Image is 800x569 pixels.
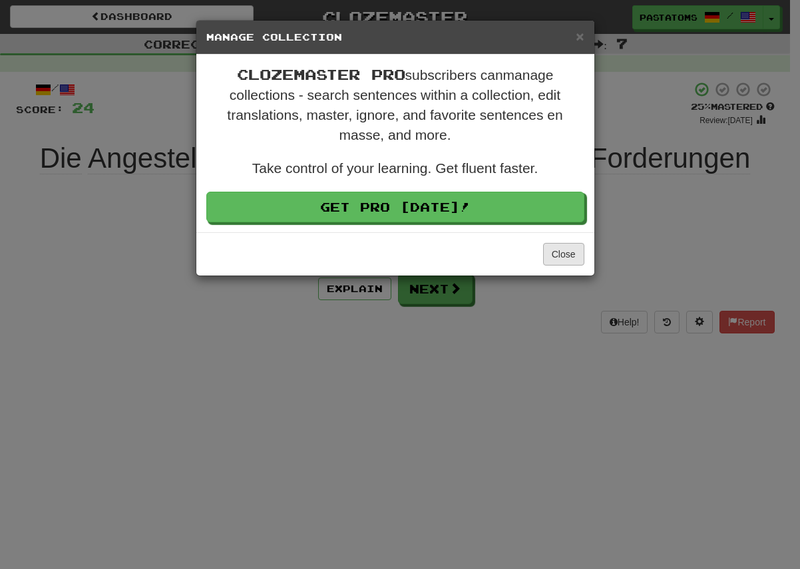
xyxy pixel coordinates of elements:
button: Close [543,243,584,266]
p: subscribers can manage collections - search sentences within a collection, edit translations, mas... [206,65,584,145]
span: Clozemaster Pro [237,66,405,83]
button: Close [576,29,584,43]
h5: Manage Collection [206,31,584,44]
a: Get Pro [DATE]! [206,192,584,222]
span: × [576,29,584,44]
p: Take control of your learning. Get fluent faster. [206,158,584,178]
